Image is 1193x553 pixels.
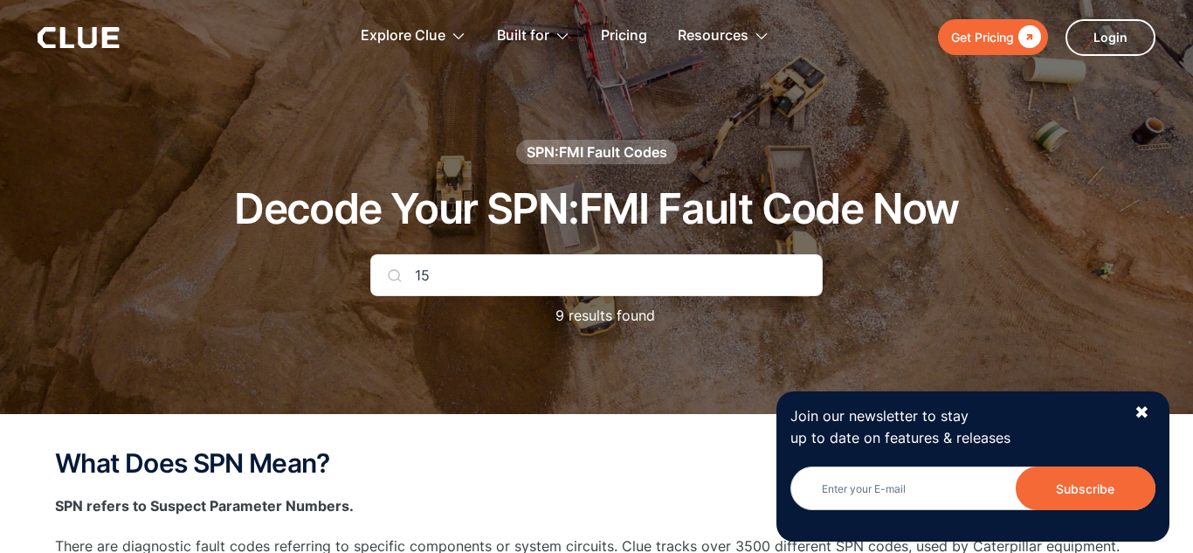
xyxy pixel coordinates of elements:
[497,9,570,64] div: Built for
[938,19,1048,55] a: Get Pricing
[55,449,1138,478] h2: What Does SPN Mean?
[1016,467,1155,510] input: Subscribe
[790,467,1155,510] input: Enter your E-mail
[538,305,655,327] p: 9 results found
[527,142,667,162] div: SPN:FMI Fault Codes
[790,467,1155,528] form: Newsletter
[1065,19,1155,56] a: Login
[1014,26,1041,48] div: 
[497,9,549,64] div: Built for
[790,405,1119,449] p: Join our newsletter to stay up to date on features & releases
[234,186,959,232] h1: Decode Your SPN:FMI Fault Code Now
[678,9,748,64] div: Resources
[678,9,769,64] div: Resources
[55,497,354,515] strong: SPN refers to Suspect Parameter Numbers.
[361,9,466,64] div: Explore Clue
[951,26,1014,48] div: Get Pricing
[361,9,445,64] div: Explore Clue
[370,254,823,296] input: Search Your Code...
[1134,402,1149,424] div: ✖
[601,9,647,64] a: Pricing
